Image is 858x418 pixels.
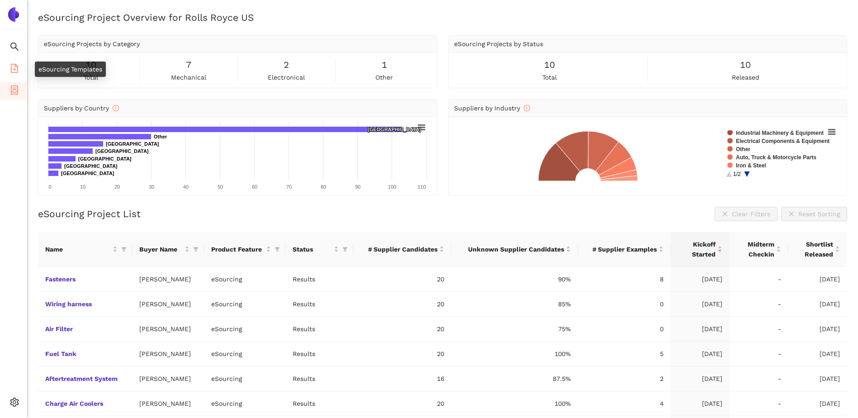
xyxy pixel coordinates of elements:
span: info-circle [113,105,119,111]
span: Suppliers by Industry [454,104,530,112]
td: 20 [353,342,451,366]
span: 10 [85,58,96,72]
span: container [10,82,19,100]
td: - [730,366,788,391]
text: [GEOGRAPHIC_DATA] [64,163,118,169]
text: 60 [252,184,257,190]
span: total [84,72,98,82]
td: - [730,292,788,317]
td: Results [285,292,353,317]
span: filter [119,242,128,256]
span: Status [293,244,332,254]
text: [GEOGRAPHIC_DATA] [368,127,421,132]
span: 2 [284,58,289,72]
span: filter [342,247,348,252]
td: [DATE] [671,342,730,366]
th: this column's title is Unknown Supplier Candidates,this column is sortable [451,232,578,267]
span: eSourcing Projects by Category [44,40,140,47]
td: [DATE] [671,391,730,416]
text: [GEOGRAPHIC_DATA] [61,171,114,176]
text: 100 [388,184,396,190]
span: Shortlist Released [796,239,833,259]
button: closeClear Filters [715,207,777,221]
span: released [732,72,759,82]
td: 5 [578,342,671,366]
td: eSourcing [204,267,285,292]
td: 20 [353,391,451,416]
text: 70 [286,184,292,190]
span: file-add [10,61,19,79]
td: Results [285,317,353,342]
td: eSourcing [204,366,285,391]
text: 0 [48,184,51,190]
td: [DATE] [671,267,730,292]
td: 0 [578,292,671,317]
text: [GEOGRAPHIC_DATA] [106,141,159,147]
span: # Supplier Candidates [360,244,437,254]
td: [DATE] [788,317,847,342]
td: [DATE] [788,267,847,292]
text: [GEOGRAPHIC_DATA] [78,156,132,161]
h2: eSourcing Project Overview for Rolls Royce US [38,11,847,24]
th: this column's title is Midterm Checkin,this column is sortable [730,232,788,267]
span: filter [275,247,280,252]
span: search [10,39,19,57]
text: 90 [355,184,360,190]
span: 7 [186,58,191,72]
span: filter [121,247,127,252]
text: 40 [183,184,189,190]
td: 4 [578,391,671,416]
th: this column's title is # Supplier Examples,this column is sortable [578,232,671,267]
th: this column's title is Status,this column is sortable [285,232,353,267]
td: [PERSON_NAME] [132,366,204,391]
td: 20 [353,267,451,292]
td: 100% [451,391,578,416]
img: Logo [6,7,21,22]
td: - [730,267,788,292]
span: electronical [268,72,305,82]
th: this column's title is Buyer Name,this column is sortable [132,232,204,267]
td: 90% [451,267,578,292]
button: closeReset Sorting [781,207,847,221]
span: 1 [382,58,387,72]
span: info-circle [524,105,530,111]
td: 20 [353,292,451,317]
td: 100% [451,342,578,366]
td: eSourcing [204,342,285,366]
th: this column's title is Shortlist Released,this column is sortable [788,232,847,267]
text: 80 [321,184,326,190]
td: [PERSON_NAME] [132,391,204,416]
text: 30 [149,184,154,190]
td: 8 [578,267,671,292]
text: Auto, Truck & Motorcycle Parts [736,154,816,161]
td: [DATE] [788,292,847,317]
span: Name [45,244,111,254]
th: this column's title is Product Feature,this column is sortable [204,232,285,267]
td: 16 [353,366,451,391]
span: eSourcing Projects by Status [454,40,543,47]
span: Unknown Supplier Candidates [459,244,564,254]
text: [GEOGRAPHIC_DATA] [95,148,149,154]
td: 20 [353,317,451,342]
span: Buyer Name [139,244,183,254]
td: [PERSON_NAME] [132,342,204,366]
td: - [730,317,788,342]
text: 10 [80,184,85,190]
td: eSourcing [204,292,285,317]
td: [PERSON_NAME] [132,317,204,342]
text: 110 [417,184,426,190]
td: 75% [451,317,578,342]
text: Iron & Steel [736,162,766,169]
span: 10 [544,58,555,72]
th: this column's title is Name,this column is sortable [38,232,132,267]
span: 10 [740,58,751,72]
h2: eSourcing Project List [38,207,141,220]
th: this column's title is # Supplier Candidates,this column is sortable [353,232,451,267]
span: # Supplier Examples [585,244,657,254]
span: other [375,72,393,82]
td: - [730,342,788,366]
td: [PERSON_NAME] [132,267,204,292]
div: eSourcing Templates [35,62,106,77]
span: Midterm Checkin [737,239,774,259]
text: Other [736,146,750,152]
